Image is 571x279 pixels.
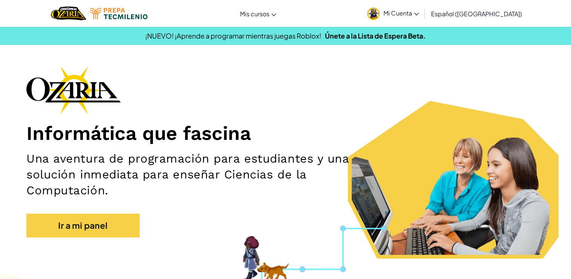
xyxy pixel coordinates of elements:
[90,8,148,19] img: Tecmilenio logo
[367,8,380,20] img: avatar
[236,3,280,24] a: Mis cursos
[383,9,419,17] span: Mi Cuenta
[26,66,121,114] img: Ozaria branding logo
[51,6,86,21] a: Ozaria by CodeCombat logo
[26,122,545,145] h1: Informática que fascina
[325,31,426,40] a: Únete a la Lista de Espera Beta.
[431,10,522,18] span: Español ([GEOGRAPHIC_DATA])
[51,6,86,21] img: Home
[427,3,526,24] a: Español ([GEOGRAPHIC_DATA])
[240,10,269,18] span: Mis cursos
[363,2,423,25] a: Mi Cuenta
[26,151,374,198] h2: Una aventura de programación para estudiantes y una solución inmediata para enseñar Ciencias de l...
[26,214,140,237] a: Ir a mi panel
[145,31,321,40] span: ¡NUEVO! ¡Aprende a programar mientras juegas Roblox!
